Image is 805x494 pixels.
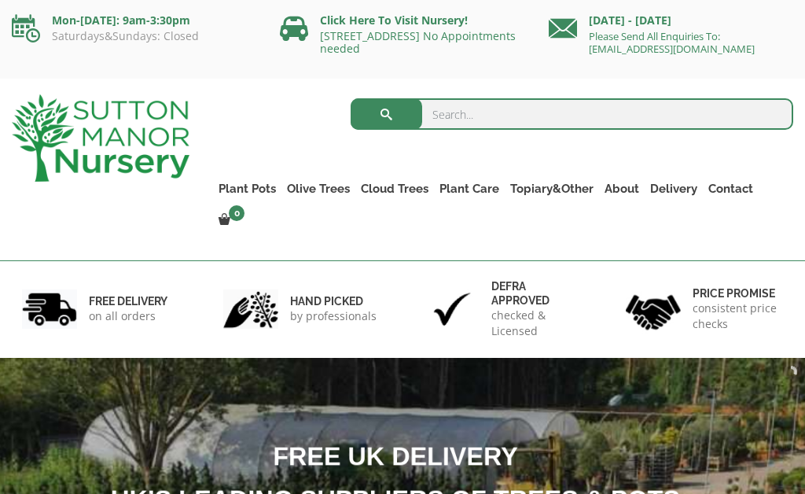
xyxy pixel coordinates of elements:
a: Contact [703,178,759,200]
p: by professionals [290,308,377,324]
a: Please Send All Enquiries To: [EMAIL_ADDRESS][DOMAIN_NAME] [589,29,755,56]
img: 2.jpg [223,289,278,330]
img: 3.jpg [425,289,480,330]
a: About [599,178,645,200]
p: consistent price checks [693,300,783,332]
h6: FREE DELIVERY [89,294,167,308]
h6: Price promise [693,286,783,300]
span: 0 [229,205,244,221]
p: on all orders [89,308,167,324]
a: Plant Pots [213,178,281,200]
p: Mon-[DATE]: 9am-3:30pm [12,11,256,30]
a: Topiary&Other [505,178,599,200]
img: 4.jpg [626,285,681,333]
img: logo [12,94,189,182]
a: Click Here To Visit Nursery! [320,13,468,28]
a: [STREET_ADDRESS] No Appointments needed [320,28,516,56]
a: Cloud Trees [355,178,434,200]
a: Delivery [645,178,703,200]
img: 1.jpg [22,289,77,330]
p: [DATE] - [DATE] [549,11,793,30]
h6: hand picked [290,294,377,308]
input: Search... [351,98,793,130]
p: checked & Licensed [491,308,582,339]
a: 0 [213,209,249,231]
p: Saturdays&Sundays: Closed [12,30,256,42]
a: Olive Trees [281,178,355,200]
h6: Defra approved [491,279,582,308]
a: Plant Care [434,178,505,200]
